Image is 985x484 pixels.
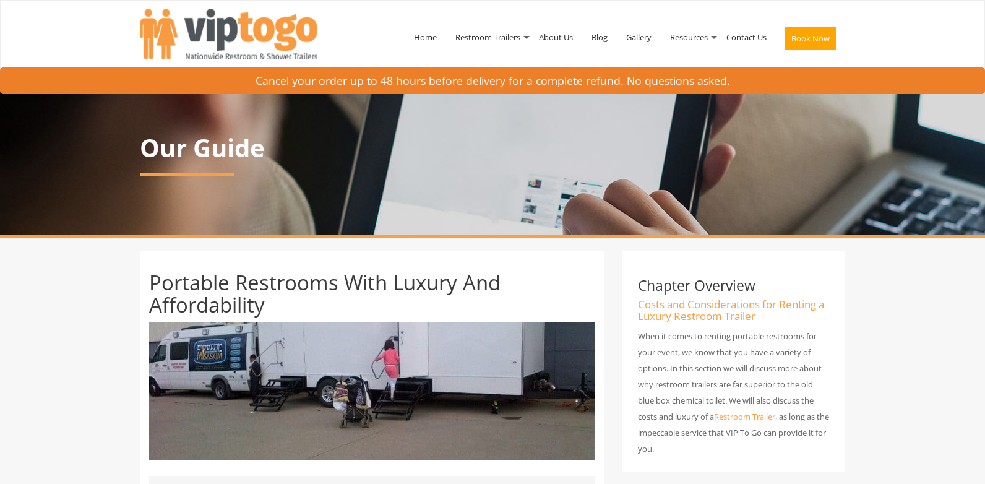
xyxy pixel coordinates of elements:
a: Restroom Trailer [714,411,775,422]
a: Resources [661,5,717,69]
a: About Us [530,5,582,69]
h4: Costs and Considerations for Renting a Luxury Restroom Trailer [638,299,830,322]
a: Home [405,5,446,69]
a: Blog [582,5,617,69]
h3: Chapter Overview [638,278,830,293]
h1: Portable Restrooms With Luxury And Affordability [149,272,595,317]
a: Contact Us [717,5,776,69]
p: When it comes to renting portable restrooms for your event, we know that you have a variety of op... [638,328,830,457]
p: Our Guide [140,134,845,162]
button: Book Now [785,27,836,50]
img: VIP To Go restroom trailers offer luxury and opulence, but also quality and value. Our pricing sy... [149,322,595,460]
a: Gallery [617,5,661,69]
a: Book Now [776,5,845,77]
img: VIPTOGO [140,9,317,59]
a: Restroom Trailers [446,5,530,69]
